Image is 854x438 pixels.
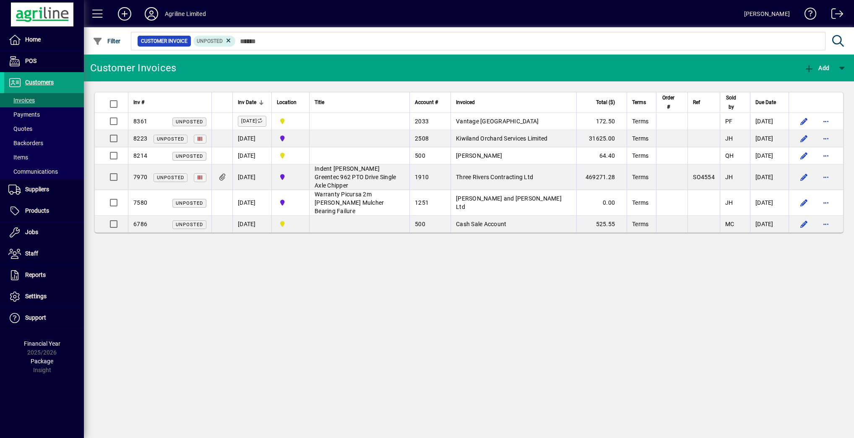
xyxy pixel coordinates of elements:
[4,122,84,136] a: Quotes
[693,174,715,180] span: SO4554
[576,164,627,190] td: 469271.28
[744,7,790,21] div: [PERSON_NAME]
[415,135,429,142] span: 2508
[456,174,533,180] span: Three Rivers Contracting Ltd
[415,152,425,159] span: 500
[456,98,475,107] span: Invoiced
[415,98,445,107] div: Account #
[802,60,831,76] button: Add
[176,201,203,206] span: Unposted
[133,174,147,180] span: 7970
[232,164,271,190] td: [DATE]
[804,65,829,71] span: Add
[798,2,817,29] a: Knowledge Base
[456,118,539,125] span: Vantage [GEOGRAPHIC_DATA]
[4,222,84,243] a: Jobs
[632,221,648,227] span: Terms
[725,118,733,125] span: PF
[4,93,84,107] a: Invoices
[232,147,271,164] td: [DATE]
[4,308,84,328] a: Support
[456,195,562,210] span: [PERSON_NAME] and [PERSON_NAME] Ltd
[725,174,733,180] span: JH
[632,152,648,159] span: Terms
[725,135,733,142] span: JH
[25,79,54,86] span: Customers
[819,196,833,209] button: More options
[725,152,734,159] span: QH
[4,201,84,222] a: Products
[277,219,304,229] span: Dargaville
[693,98,715,107] div: Ref
[415,199,429,206] span: 1251
[456,221,506,227] span: Cash Sale Account
[277,151,304,160] span: Dargaville
[415,98,438,107] span: Account #
[25,293,47,300] span: Settings
[25,186,49,193] span: Suppliers
[576,216,627,232] td: 525.55
[133,152,147,159] span: 8214
[725,93,745,112] div: Sold by
[176,119,203,125] span: Unposted
[315,165,396,189] span: Indent [PERSON_NAME] Greentec 962 PTO Drive Single Axle Chipper
[133,135,147,142] span: 8223
[797,132,811,145] button: Edit
[576,130,627,147] td: 31625.00
[25,36,41,43] span: Home
[25,314,46,321] span: Support
[238,98,256,107] span: Inv Date
[232,216,271,232] td: [DATE]
[25,57,36,64] span: POS
[25,250,38,257] span: Staff
[133,221,147,227] span: 6786
[31,358,53,365] span: Package
[693,98,700,107] span: Ref
[456,152,502,159] span: [PERSON_NAME]
[277,98,297,107] span: Location
[238,98,266,107] div: Inv Date
[25,207,49,214] span: Products
[138,6,165,21] button: Profile
[176,154,203,159] span: Unposted
[315,98,324,107] span: Title
[277,117,304,126] span: Dargaville
[576,190,627,216] td: 0.00
[4,136,84,150] a: Backorders
[582,98,622,107] div: Total ($)
[4,286,84,307] a: Settings
[415,174,429,180] span: 1910
[4,243,84,264] a: Staff
[797,196,811,209] button: Edit
[819,170,833,184] button: More options
[24,340,60,347] span: Financial Year
[277,172,304,182] span: Gore
[93,38,121,44] span: Filter
[8,140,43,146] span: Backorders
[232,130,271,147] td: [DATE]
[576,147,627,164] td: 64.40
[238,116,266,127] label: [DATE]
[4,150,84,164] a: Items
[456,135,547,142] span: Kiwiland Orchard Services Limited
[197,38,223,44] span: Unposted
[750,216,789,232] td: [DATE]
[8,97,35,104] span: Invoices
[157,175,184,180] span: Unposted
[232,190,271,216] td: [DATE]
[632,98,646,107] span: Terms
[157,136,184,142] span: Unposted
[111,6,138,21] button: Add
[725,221,734,227] span: MC
[133,118,147,125] span: 8361
[133,98,144,107] span: Inv #
[596,98,615,107] span: Total ($)
[750,190,789,216] td: [DATE]
[4,265,84,286] a: Reports
[90,61,176,75] div: Customer Invoices
[755,98,776,107] span: Due Date
[4,29,84,50] a: Home
[8,168,58,175] span: Communications
[4,179,84,200] a: Suppliers
[750,147,789,164] td: [DATE]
